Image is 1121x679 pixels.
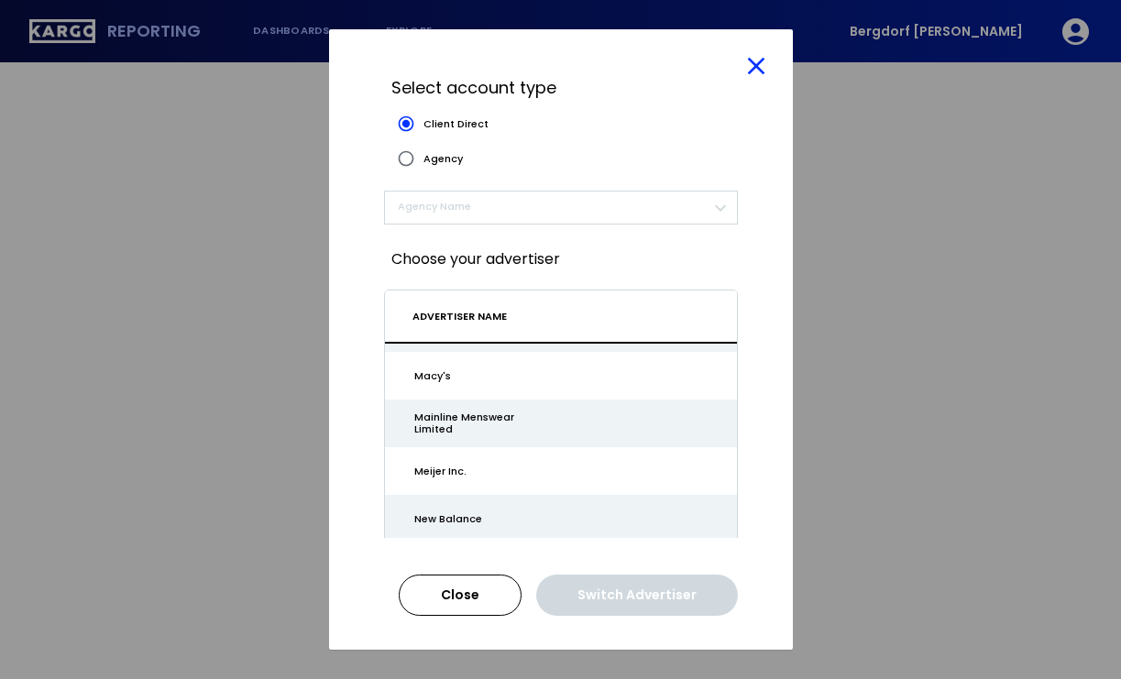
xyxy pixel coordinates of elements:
p: Choose your advertiser [384,225,738,290]
span: ​ [398,197,708,218]
div: Close [441,589,479,600]
span: Agency [423,153,463,165]
button: Close [399,575,522,616]
div: Meijer Inc. [414,465,577,477]
div: Mainline Menswear Limited [414,411,577,435]
span: Client Direct [423,118,489,130]
span: ADVERTISER NAME [412,309,507,323]
div: Macy's [414,370,577,382]
div: New Balance [414,513,577,525]
p: Select account type [391,72,731,104]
